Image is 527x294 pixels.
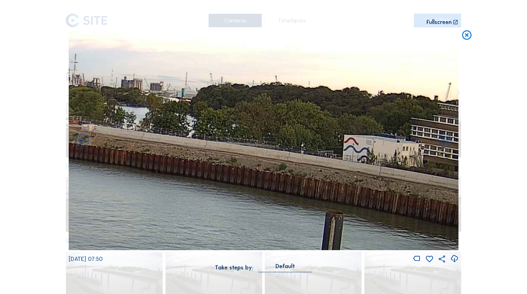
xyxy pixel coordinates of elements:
span: [DATE] 07:50 [69,256,103,262]
div: Fullscreen [426,19,452,25]
i: Back [436,132,453,150]
div: Take steps by: [215,265,253,270]
div: Default [275,263,295,269]
i: Forward [74,132,91,150]
div: Default [258,263,312,272]
img: Image [69,30,459,250]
